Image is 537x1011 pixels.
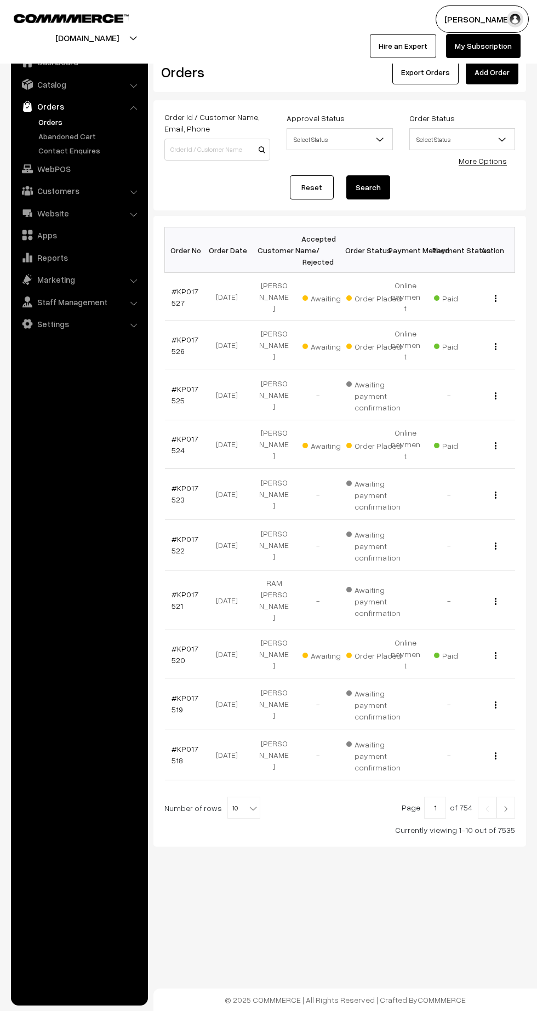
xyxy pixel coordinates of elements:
[252,469,296,519] td: [PERSON_NAME]
[346,175,390,199] button: Search
[434,290,489,304] span: Paid
[17,24,157,52] button: [DOMAIN_NAME]
[36,116,144,128] a: Orders
[434,437,489,452] span: Paid
[346,338,401,352] span: Order Placed
[14,203,144,223] a: Website
[346,290,401,304] span: Order Placed
[434,338,489,352] span: Paid
[172,335,198,356] a: #KP017526
[495,442,496,449] img: Menu
[392,60,459,84] button: Export Orders
[252,678,296,729] td: [PERSON_NAME]
[252,729,296,780] td: [PERSON_NAME]
[471,227,515,273] th: Action
[495,392,496,399] img: Menu
[302,437,357,452] span: Awaiting
[410,130,515,149] span: Select Status
[418,995,466,1004] a: COMMMERCE
[252,570,296,630] td: RAM [PERSON_NAME]
[14,270,144,289] a: Marketing
[495,598,496,605] img: Menu
[302,647,357,661] span: Awaiting
[208,630,252,678] td: [DATE]
[172,693,198,714] a: #KP017519
[164,139,270,161] input: Order Id / Customer Name / Customer Email / Customer Phone
[346,736,401,773] span: Awaiting payment confirmation
[384,420,427,469] td: Online payment
[164,802,222,814] span: Number of rows
[296,227,340,273] th: Accepted / Rejected
[164,824,515,836] div: Currently viewing 1-10 out of 7535
[346,581,401,619] span: Awaiting payment confirmation
[290,175,334,199] a: Reset
[228,797,260,819] span: 10
[208,227,252,273] th: Order Date
[172,744,198,765] a: #KP017518
[172,287,198,307] a: #KP017527
[450,803,472,812] span: of 754
[302,338,357,352] span: Awaiting
[252,369,296,420] td: [PERSON_NAME]
[252,321,296,369] td: [PERSON_NAME]
[227,797,260,819] span: 10
[402,803,420,812] span: Page
[495,295,496,302] img: Menu
[14,314,144,334] a: Settings
[14,96,144,116] a: Orders
[208,369,252,420] td: [DATE]
[36,130,144,142] a: Abandoned Cart
[495,542,496,550] img: Menu
[14,11,110,24] a: COMMMERCE
[501,806,511,812] img: Right
[252,227,296,273] th: Customer Name
[14,292,144,312] a: Staff Management
[346,437,401,452] span: Order Placed
[495,701,496,709] img: Menu
[14,248,144,267] a: Reports
[287,128,392,150] span: Select Status
[446,34,521,58] a: My Subscription
[208,469,252,519] td: [DATE]
[384,321,427,369] td: Online payment
[384,227,427,273] th: Payment Method
[14,181,144,201] a: Customers
[208,570,252,630] td: [DATE]
[287,112,345,124] label: Approval Status
[252,273,296,321] td: [PERSON_NAME]
[164,111,270,134] label: Order Id / Customer Name, Email, Phone
[427,227,471,273] th: Payment Status
[296,469,340,519] td: -
[172,483,198,504] a: #KP017523
[427,678,471,729] td: -
[36,145,144,156] a: Contact Enquires
[459,156,507,165] a: More Options
[252,420,296,469] td: [PERSON_NAME]
[495,652,496,659] img: Menu
[296,729,340,780] td: -
[495,752,496,759] img: Menu
[466,60,518,84] a: Add Order
[296,369,340,420] td: -
[384,630,427,678] td: Online payment
[507,11,523,27] img: user
[172,534,198,555] a: #KP017522
[172,644,198,665] a: #KP017520
[427,729,471,780] td: -
[172,384,198,405] a: #KP017525
[14,159,144,179] a: WebPOS
[287,130,392,149] span: Select Status
[427,570,471,630] td: -
[14,14,129,22] img: COMMMERCE
[436,5,529,33] button: [PERSON_NAME]
[14,75,144,94] a: Catalog
[296,570,340,630] td: -
[208,321,252,369] td: [DATE]
[346,376,401,413] span: Awaiting payment confirmation
[427,469,471,519] td: -
[495,343,496,350] img: Menu
[161,64,269,81] h2: Orders
[482,806,492,812] img: Left
[302,290,357,304] span: Awaiting
[409,112,455,124] label: Order Status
